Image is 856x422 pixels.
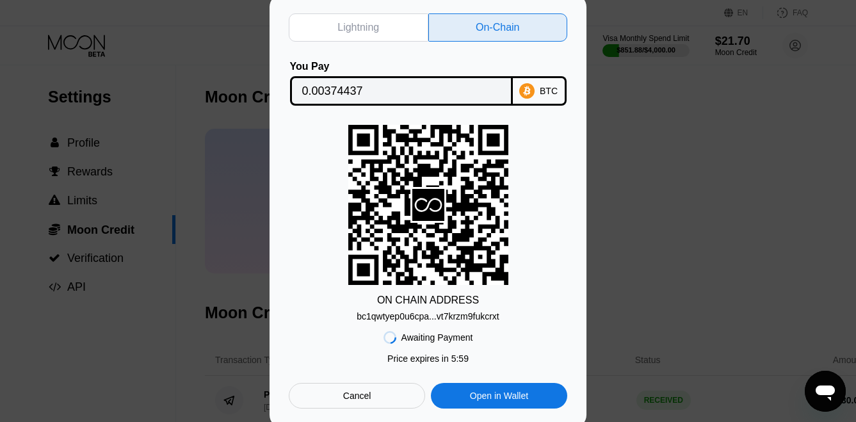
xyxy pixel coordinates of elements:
div: bc1qwtyep0u6cpa...vt7krzm9fukcrxt [357,306,499,321]
div: ON CHAIN ADDRESS [377,295,479,306]
div: Open in Wallet [431,383,567,409]
div: On-Chain [428,13,568,42]
div: Lightning [337,21,379,34]
div: You PayBTC [289,61,567,106]
div: BTC [540,86,558,96]
div: Open in Wallet [470,390,528,402]
div: Lightning [289,13,428,42]
span: 5 : 59 [451,353,469,364]
div: Cancel [343,390,371,402]
div: You Pay [290,61,513,72]
div: Cancel [289,383,425,409]
div: Price expires in [387,353,469,364]
iframe: Кнопка запуска окна обмена сообщениями [805,371,846,412]
div: Awaiting Payment [401,332,473,343]
div: bc1qwtyep0u6cpa...vt7krzm9fukcrxt [357,311,499,321]
div: On-Chain [476,21,519,34]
